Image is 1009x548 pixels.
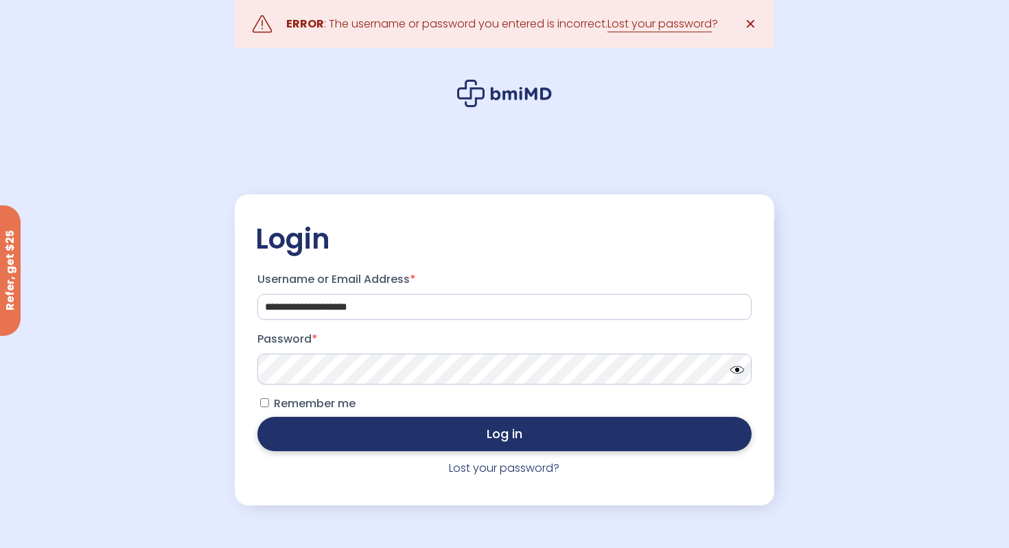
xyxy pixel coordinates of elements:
[257,269,752,290] label: Username or Email Address
[255,222,754,256] h2: Login
[607,16,712,32] a: Lost your password
[257,328,752,350] label: Password
[449,460,559,476] a: Lost your password?
[274,396,356,411] span: Remember me
[286,16,324,32] strong: ERROR
[286,14,718,34] div: : The username or password you entered is incorrect. ?
[260,398,269,407] input: Remember me
[737,10,764,38] a: ✕
[257,417,752,451] button: Log in
[745,14,756,34] span: ✕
